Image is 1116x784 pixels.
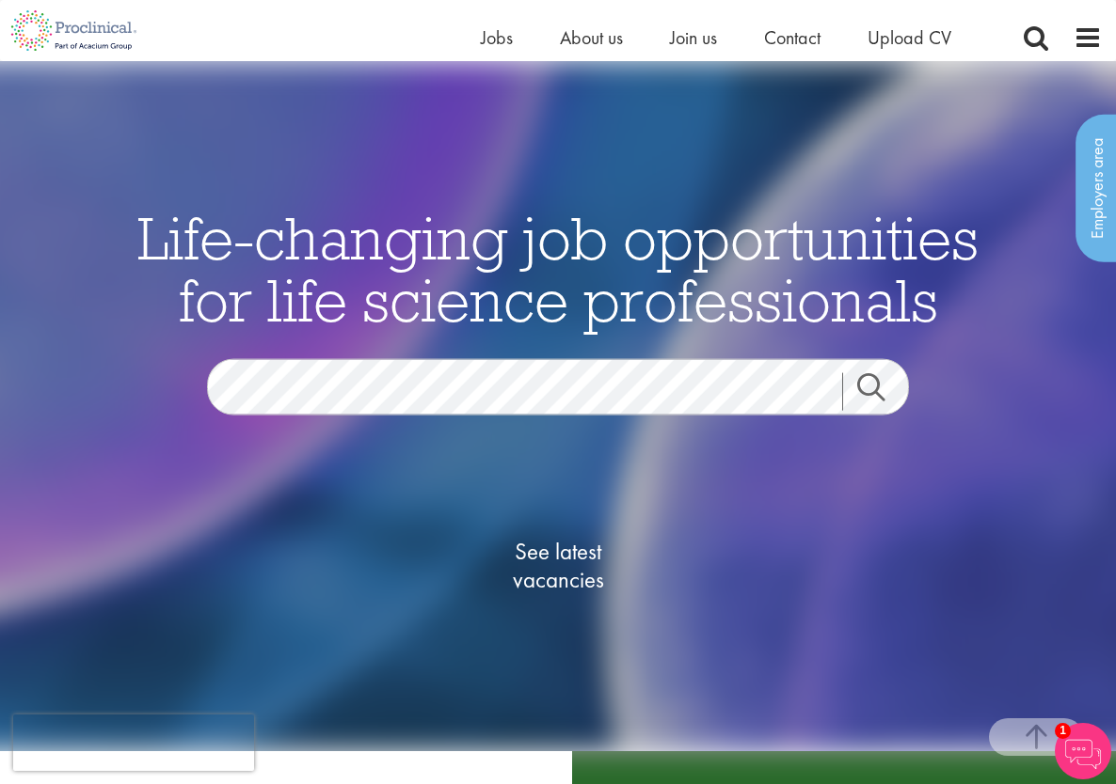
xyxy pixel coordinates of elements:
img: Chatbot [1055,723,1111,779]
a: See latestvacancies [464,462,652,668]
span: See latest vacancies [464,537,652,593]
a: Upload CV [868,25,951,50]
a: Jobs [481,25,513,50]
span: 1 [1055,723,1071,739]
a: Job search submit button [842,372,923,410]
a: About us [560,25,623,50]
iframe: reCAPTCHA [13,714,254,771]
a: Contact [764,25,821,50]
a: Join us [670,25,717,50]
span: Life-changing job opportunities for life science professionals [137,199,979,337]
